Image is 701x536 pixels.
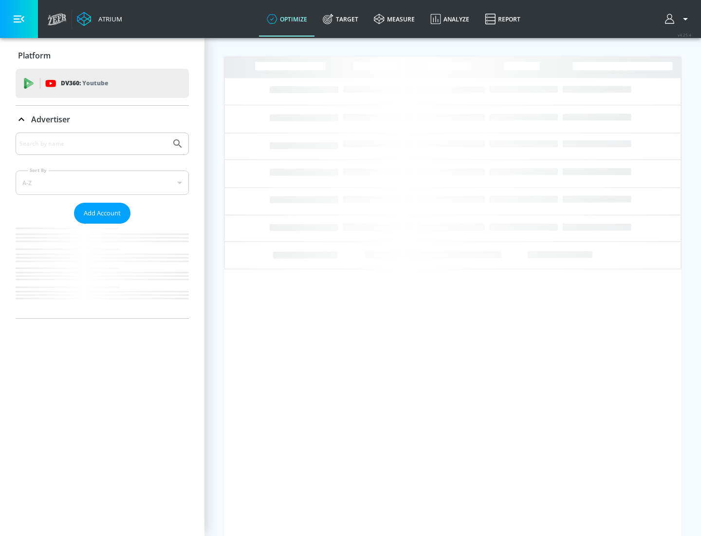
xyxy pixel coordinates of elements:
a: Atrium [77,12,122,26]
p: Platform [18,50,51,61]
p: DV360: [61,78,108,89]
a: Target [315,1,366,37]
div: Advertiser [16,133,189,318]
div: Platform [16,42,189,69]
label: Sort By [28,167,49,173]
a: Analyze [423,1,477,37]
button: Add Account [74,203,130,224]
a: optimize [259,1,315,37]
div: Atrium [94,15,122,23]
p: Advertiser [31,114,70,125]
div: A-Z [16,171,189,195]
div: DV360: Youtube [16,69,189,98]
input: Search by name [19,137,167,150]
a: measure [366,1,423,37]
div: Advertiser [16,106,189,133]
span: v 4.25.4 [678,32,691,38]
nav: list of Advertiser [16,224,189,318]
span: Add Account [84,208,121,219]
p: Youtube [82,78,108,88]
a: Report [477,1,528,37]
